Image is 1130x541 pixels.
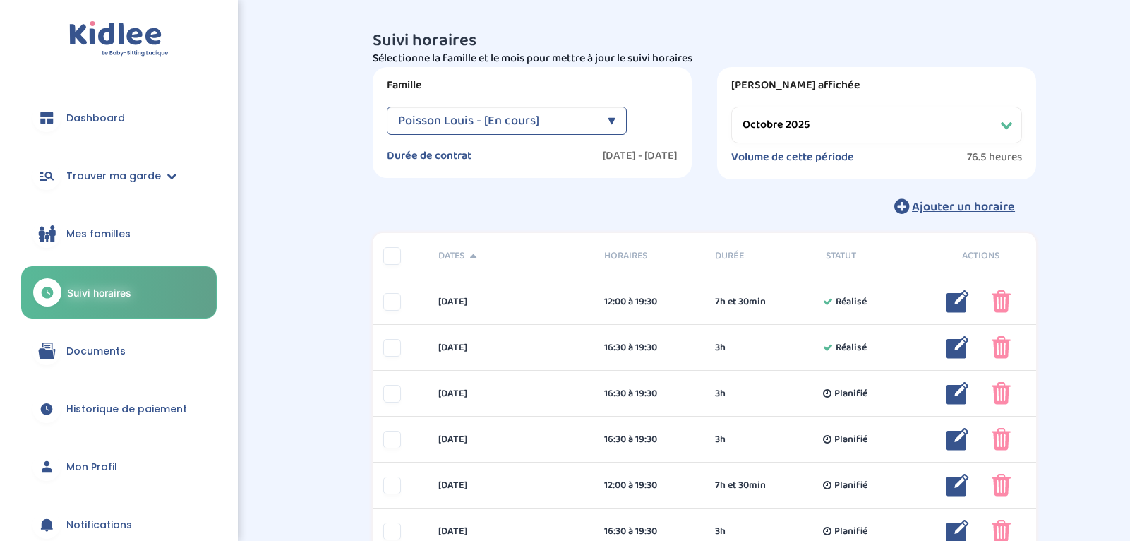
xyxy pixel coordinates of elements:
[946,290,969,313] img: modifier_bleu.png
[604,386,694,401] div: 16:30 à 19:30
[731,150,854,165] label: Volume de cette période
[715,386,726,401] span: 3h
[428,432,594,447] div: [DATE]
[69,21,169,57] img: logo.svg
[428,478,594,493] div: [DATE]
[21,93,217,143] a: Dashboard
[992,290,1011,313] img: poubelle_rose.png
[21,326,217,376] a: Documents
[834,386,867,401] span: Planifié
[731,78,1022,93] label: [PERSON_NAME] affichée
[604,432,694,447] div: 16:30 à 19:30
[428,340,594,355] div: [DATE]
[815,249,926,263] div: Statut
[873,191,1036,222] button: Ajouter un horaire
[604,524,694,539] div: 16:30 à 19:30
[715,524,726,539] span: 3h
[946,336,969,359] img: modifier_bleu.png
[604,249,694,263] span: Horaires
[604,295,694,309] div: 12:00 à 19:30
[66,344,126,359] span: Documents
[715,432,726,447] span: 3h
[992,474,1011,497] img: poubelle_rose.png
[604,478,694,493] div: 12:00 à 19:30
[373,50,1036,67] p: Sélectionne la famille et le mois pour mettre à jour le suivi horaires
[946,428,969,451] img: modifier_bleu.png
[21,384,217,434] a: Historique de paiement
[67,285,131,300] span: Suivi horaires
[836,295,867,309] span: Réalisé
[66,111,125,126] span: Dashboard
[66,460,117,475] span: Mon Profil
[428,295,594,309] div: [DATE]
[967,150,1022,165] span: 76.5 heures
[398,107,539,135] span: Poisson Louis - [En cours]
[373,32,1036,50] h3: Suivi horaires
[992,382,1011,405] img: poubelle_rose.png
[992,428,1011,451] img: poubelle_rose.png
[715,340,726,355] span: 3h
[834,524,867,539] span: Planifié
[704,249,815,263] div: Durée
[834,478,867,493] span: Planifié
[608,107,615,135] div: ▼
[925,249,1036,263] div: Actions
[66,227,131,242] span: Mes familles
[992,336,1011,359] img: poubelle_rose.png
[66,169,161,184] span: Trouver ma garde
[946,382,969,405] img: modifier_bleu.png
[836,340,867,355] span: Réalisé
[603,149,678,163] label: [DATE] - [DATE]
[66,402,187,417] span: Historique de paiement
[66,518,132,533] span: Notifications
[428,386,594,401] div: [DATE]
[428,249,594,263] div: Dates
[834,432,867,447] span: Planifié
[715,295,766,309] span: 7h et 30min
[946,474,969,497] img: modifier_bleu.png
[21,150,217,201] a: Trouver ma garde
[387,149,471,163] label: Durée de contrat
[428,524,594,539] div: [DATE]
[21,266,217,319] a: Suivi horaires
[715,478,766,493] span: 7h et 30min
[604,340,694,355] div: 16:30 à 19:30
[387,78,678,93] label: Famille
[21,208,217,259] a: Mes familles
[21,441,217,492] a: Mon Profil
[912,197,1015,217] span: Ajouter un horaire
